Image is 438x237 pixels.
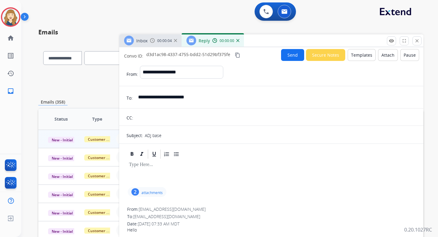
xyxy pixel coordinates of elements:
[38,28,423,36] h2: Emails
[116,188,128,200] button: +
[136,38,148,44] span: Inbox
[162,150,171,159] div: Ordered List
[150,150,159,159] div: Underline
[139,206,206,212] span: [EMAIL_ADDRESS][DOMAIN_NAME]
[199,38,210,44] span: Reply
[84,173,124,179] span: Customer Support
[127,132,143,139] p: Subject:
[127,227,415,233] div: Hello
[84,154,124,161] span: Customer Support
[127,71,138,77] p: From:
[378,49,398,61] button: Attach
[127,95,133,101] p: To:
[235,52,240,58] mat-icon: content_copy
[127,214,415,220] div: To:
[48,210,76,216] span: New - Initial
[389,38,394,44] mat-icon: remove_red_eye
[84,136,124,143] span: Customer Support
[281,49,304,61] button: Send
[7,52,14,59] mat-icon: list_alt
[92,116,102,122] span: Type
[401,38,407,44] mat-icon: fullscreen
[404,226,432,233] p: 0.20.1027RC
[116,151,128,163] button: +
[400,49,419,61] button: Pause
[48,228,76,235] span: New - Initial
[127,150,137,159] div: Bold
[54,116,68,122] span: Status
[137,150,146,159] div: Italic
[38,99,68,105] p: Emails (358)
[116,169,128,182] button: +
[141,190,163,195] p: attachments
[48,192,76,198] span: New - Initial
[48,155,76,161] span: New - Initial
[48,137,76,143] span: New - Initial
[84,209,124,216] span: Customer Support
[138,221,179,227] span: [DATE] 07:33 AM MDT
[348,49,376,61] button: Templates
[124,53,143,59] p: Convo ID:
[84,191,124,197] span: Customer Support
[116,224,128,236] button: +
[306,49,345,61] button: Secure Notes
[414,38,420,44] mat-icon: close
[116,133,128,145] button: +
[84,228,124,234] span: Customer Support
[127,115,133,121] p: CC:
[7,34,14,42] mat-icon: home
[2,9,19,26] img: avatar
[146,51,230,57] span: d3d1ac98-4337-4755-bdd2-51d29bf375fe
[145,132,162,139] p: ADJ base
[7,70,14,77] mat-icon: history
[131,188,139,196] div: 2
[127,221,415,227] div: Date:
[220,38,234,43] span: 00:00:00
[116,206,128,218] button: +
[127,206,415,212] div: From:
[172,150,181,159] div: Bullet List
[48,173,76,180] span: New - Initial
[133,214,200,219] span: [EMAIL_ADDRESS][DOMAIN_NAME]
[157,38,172,43] span: 00:00:04
[7,87,14,95] mat-icon: inbox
